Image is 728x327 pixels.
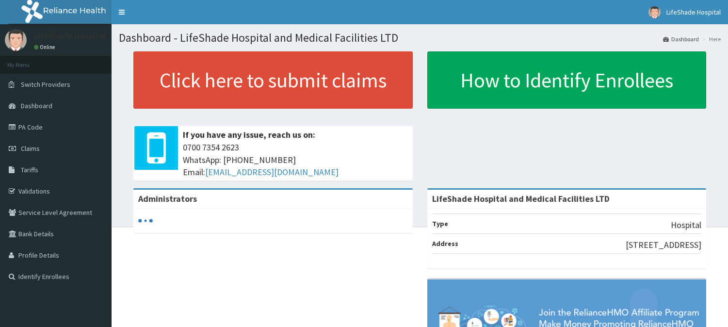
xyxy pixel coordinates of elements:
img: User Image [648,6,661,18]
a: Online [34,44,57,50]
a: Click here to submit claims [133,51,413,109]
strong: LifeShade Hospital and Medical Facilities LTD [432,193,610,204]
span: 0700 7354 2623 WhatsApp: [PHONE_NUMBER] Email: [183,141,408,179]
span: Switch Providers [21,80,70,89]
img: User Image [5,29,27,51]
a: [EMAIL_ADDRESS][DOMAIN_NAME] [205,166,339,178]
h1: Dashboard - LifeShade Hospital and Medical Facilities LTD [119,32,721,44]
p: LifeShade Hospital [34,32,106,40]
p: Hospital [671,219,701,231]
li: Here [700,35,721,43]
span: Claims [21,144,40,153]
span: LifeShade Hospital [666,8,721,16]
a: How to Identify Enrollees [427,51,707,109]
b: Address [432,239,458,248]
p: [STREET_ADDRESS] [626,239,701,251]
b: If you have any issue, reach us on: [183,129,315,140]
span: Tariffs [21,165,38,174]
b: Administrators [138,193,197,204]
svg: audio-loading [138,213,153,228]
a: Dashboard [663,35,699,43]
span: Dashboard [21,101,52,110]
b: Type [432,219,448,228]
